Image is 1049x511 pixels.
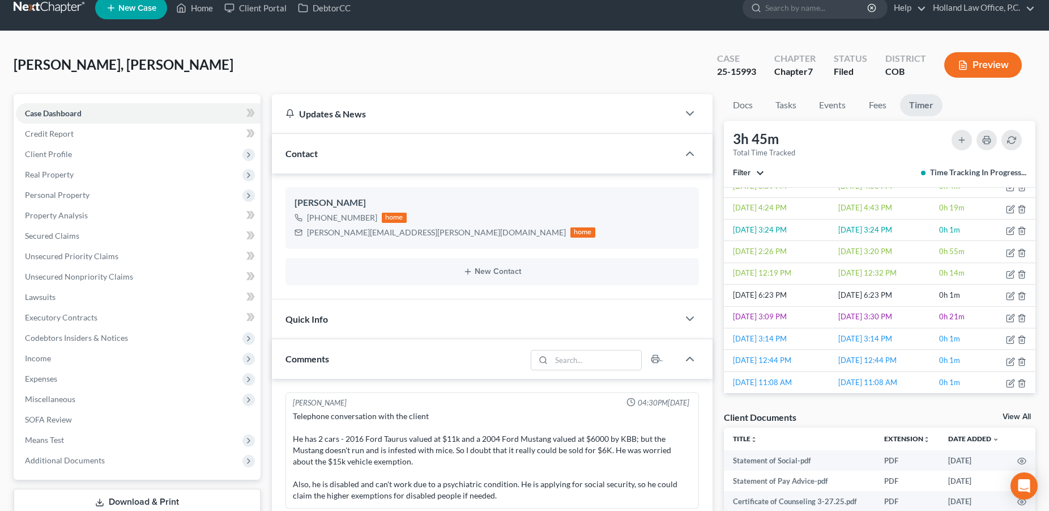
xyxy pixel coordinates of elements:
[939,450,1008,471] td: [DATE]
[724,411,796,423] div: Client Documents
[724,197,836,219] td: [DATE] 4:24 PM
[939,312,965,321] span: 0h 21m
[733,434,757,443] a: Titleunfold_more
[808,66,813,77] span: 7
[836,328,937,350] td: [DATE] 3:14 PM
[810,94,855,116] a: Events
[733,130,795,148] div: 3h 45m
[939,378,960,387] span: 0h 1m
[724,263,836,284] td: [DATE] 12:19 PM
[724,450,875,471] td: Statement of Social-pdf
[25,415,72,424] span: SOFA Review
[25,251,118,261] span: Unsecured Priority Claims
[733,168,750,178] span: Filter
[16,246,261,267] a: Unsecured Priority Claims
[724,371,836,393] td: [DATE] 11:08 AM
[724,306,836,328] td: [DATE] 3:09 PM
[885,65,926,78] div: COB
[836,285,937,306] td: [DATE] 6:23 PM
[717,52,756,65] div: Case
[733,148,795,158] div: Total Time Tracked
[16,287,261,307] a: Lawsuits
[25,455,105,465] span: Additional Documents
[25,170,74,179] span: Real Property
[293,398,347,408] div: [PERSON_NAME]
[836,219,937,240] td: [DATE] 3:24 PM
[25,190,89,200] span: Personal Property
[939,290,960,299] span: 0h 1m
[948,434,999,443] a: Date Added expand_more
[25,394,75,404] span: Miscellaneous
[859,94,896,116] a: Fees
[724,219,836,240] td: [DATE] 3:24 PM
[25,272,133,281] span: Unsecured Nonpriority Claims
[293,411,692,501] div: Telephone conversation with the client He has 2 cars - 2016 Ford Taurus valued at $11k and a 2004...
[25,108,82,118] span: Case Dashboard
[16,409,261,430] a: SOFA Review
[16,205,261,226] a: Property Analysis
[724,471,875,491] td: Statement of Pay Advice-pdf
[25,435,64,445] span: Means Test
[1003,413,1031,421] a: View All
[939,203,965,212] span: 0h 19m
[836,241,937,263] td: [DATE] 3:20 PM
[939,268,965,277] span: 0h 14m
[836,197,937,219] td: [DATE] 4:43 PM
[16,226,261,246] a: Secured Claims
[25,231,79,240] span: Secured Claims
[944,52,1022,78] button: Preview
[724,350,836,371] td: [DATE] 12:44 PM
[285,314,328,324] span: Quick Info
[939,471,1008,491] td: [DATE]
[25,210,88,220] span: Property Analysis
[717,65,756,78] div: 25-15993
[733,169,764,177] button: Filter
[750,436,757,443] i: unfold_more
[834,65,867,78] div: Filed
[724,328,836,350] td: [DATE] 3:14 PM
[570,227,595,238] div: home
[939,247,965,256] span: 0h 55m
[285,148,318,159] span: Contact
[25,333,128,343] span: Codebtors Insiders & Notices
[25,129,74,138] span: Credit Report
[875,471,939,491] td: PDF
[774,52,816,65] div: Chapter
[939,334,960,343] span: 0h 1m
[118,4,156,12] span: New Case
[16,307,261,328] a: Executory Contracts
[724,241,836,263] td: [DATE] 2:26 PM
[25,149,72,159] span: Client Profile
[25,292,56,302] span: Lawsuits
[285,353,329,364] span: Comments
[885,52,926,65] div: District
[295,196,690,210] div: [PERSON_NAME]
[638,398,689,408] span: 04:30PM[DATE]
[923,436,930,443] i: unfold_more
[921,167,1026,178] div: Time Tracking In Progress...
[1010,472,1038,500] div: Open Intercom Messenger
[774,65,816,78] div: Chapter
[939,356,960,365] span: 0h 1m
[900,94,943,116] a: Timer
[875,450,939,471] td: PDF
[836,350,937,371] td: [DATE] 12:44 PM
[25,312,97,322] span: Executory Contracts
[884,434,930,443] a: Extensionunfold_more
[939,181,960,191] span: 0h 4m
[16,124,261,144] a: Credit Report
[766,94,805,116] a: Tasks
[307,212,377,223] div: [PHONE_NUMBER]
[14,56,233,73] span: [PERSON_NAME], [PERSON_NAME]
[836,263,937,284] td: [DATE] 12:32 PM
[285,108,665,120] div: Updates & News
[16,103,261,124] a: Case Dashboard
[836,306,937,328] td: [DATE] 3:30 PM
[307,227,566,238] div: [PERSON_NAME][EMAIL_ADDRESS][PERSON_NAME][DOMAIN_NAME]
[992,436,999,443] i: expand_more
[25,353,51,363] span: Income
[836,371,937,393] td: [DATE] 11:08 AM
[382,213,407,223] div: home
[16,267,261,287] a: Unsecured Nonpriority Claims
[724,94,762,116] a: Docs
